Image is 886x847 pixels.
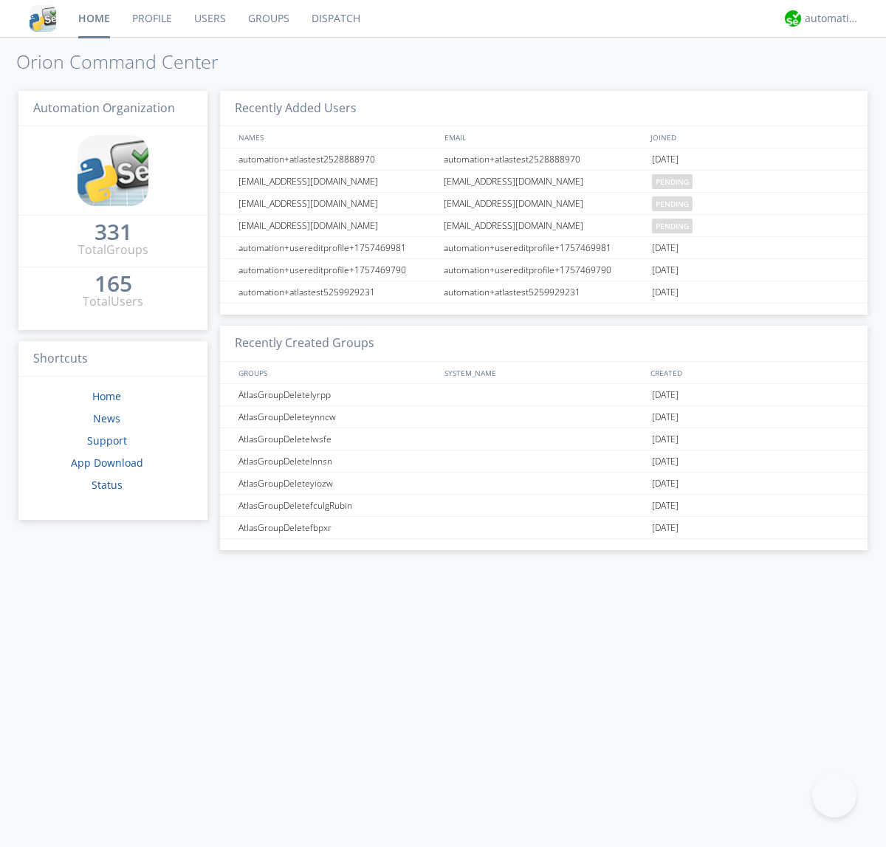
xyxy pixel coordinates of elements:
[235,193,439,214] div: [EMAIL_ADDRESS][DOMAIN_NAME]
[652,406,679,428] span: [DATE]
[440,171,648,192] div: [EMAIL_ADDRESS][DOMAIN_NAME]
[235,215,439,236] div: [EMAIL_ADDRESS][DOMAIN_NAME]
[220,91,868,127] h3: Recently Added Users
[652,495,679,517] span: [DATE]
[92,478,123,492] a: Status
[652,450,679,473] span: [DATE]
[440,215,648,236] div: [EMAIL_ADDRESS][DOMAIN_NAME]
[78,241,148,258] div: Total Groups
[71,456,143,470] a: App Download
[220,428,868,450] a: AtlasGroupDeletelwsfe[DATE]
[235,473,439,494] div: AtlasGroupDeleteyiozw
[647,362,854,383] div: CREATED
[652,259,679,281] span: [DATE]
[92,389,121,403] a: Home
[95,276,132,291] div: 165
[220,384,868,406] a: AtlasGroupDeletelyrpp[DATE]
[87,433,127,447] a: Support
[235,281,439,303] div: automation+atlastest5259929231
[220,473,868,495] a: AtlasGroupDeleteyiozw[DATE]
[652,517,679,539] span: [DATE]
[220,406,868,428] a: AtlasGroupDeleteynncw[DATE]
[235,148,439,170] div: automation+atlastest2528888970
[440,148,648,170] div: automation+atlastest2528888970
[652,174,693,189] span: pending
[220,326,868,362] h3: Recently Created Groups
[652,237,679,259] span: [DATE]
[220,281,868,304] a: automation+atlastest5259929231automation+atlastest5259929231[DATE]
[440,237,648,258] div: automation+usereditprofile+1757469981
[220,148,868,171] a: automation+atlastest2528888970automation+atlastest2528888970[DATE]
[95,224,132,239] div: 331
[440,193,648,214] div: [EMAIL_ADDRESS][DOMAIN_NAME]
[785,10,801,27] img: d2d01cd9b4174d08988066c6d424eccd
[95,276,132,293] a: 165
[235,171,439,192] div: [EMAIL_ADDRESS][DOMAIN_NAME]
[235,495,439,516] div: AtlasGroupDeletefculgRubin
[441,126,647,148] div: EMAIL
[235,126,437,148] div: NAMES
[83,293,143,310] div: Total Users
[220,237,868,259] a: automation+usereditprofile+1757469981automation+usereditprofile+1757469981[DATE]
[812,773,856,817] iframe: Toggle Customer Support
[33,100,175,116] span: Automation Organization
[95,224,132,241] a: 331
[220,517,868,539] a: AtlasGroupDeletefbpxr[DATE]
[652,428,679,450] span: [DATE]
[652,384,679,406] span: [DATE]
[440,259,648,281] div: automation+usereditprofile+1757469790
[652,281,679,304] span: [DATE]
[235,428,439,450] div: AtlasGroupDeletelwsfe
[652,473,679,495] span: [DATE]
[652,148,679,171] span: [DATE]
[220,259,868,281] a: automation+usereditprofile+1757469790automation+usereditprofile+1757469790[DATE]
[652,196,693,211] span: pending
[220,450,868,473] a: AtlasGroupDeletelnnsn[DATE]
[220,193,868,215] a: [EMAIL_ADDRESS][DOMAIN_NAME][EMAIL_ADDRESS][DOMAIN_NAME]pending
[235,237,439,258] div: automation+usereditprofile+1757469981
[235,450,439,472] div: AtlasGroupDeletelnnsn
[235,406,439,428] div: AtlasGroupDeleteynncw
[220,171,868,193] a: [EMAIL_ADDRESS][DOMAIN_NAME][EMAIL_ADDRESS][DOMAIN_NAME]pending
[440,281,648,303] div: automation+atlastest5259929231
[30,5,56,32] img: cddb5a64eb264b2086981ab96f4c1ba7
[235,384,439,405] div: AtlasGroupDeletelyrpp
[652,219,693,233] span: pending
[78,135,148,206] img: cddb5a64eb264b2086981ab96f4c1ba7
[235,517,439,538] div: AtlasGroupDeletefbpxr
[805,11,860,26] div: automation+atlas
[18,341,207,377] h3: Shortcuts
[647,126,854,148] div: JOINED
[220,215,868,237] a: [EMAIL_ADDRESS][DOMAIN_NAME][EMAIL_ADDRESS][DOMAIN_NAME]pending
[93,411,120,425] a: News
[235,362,437,383] div: GROUPS
[235,259,439,281] div: automation+usereditprofile+1757469790
[441,362,647,383] div: SYSTEM_NAME
[220,495,868,517] a: AtlasGroupDeletefculgRubin[DATE]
